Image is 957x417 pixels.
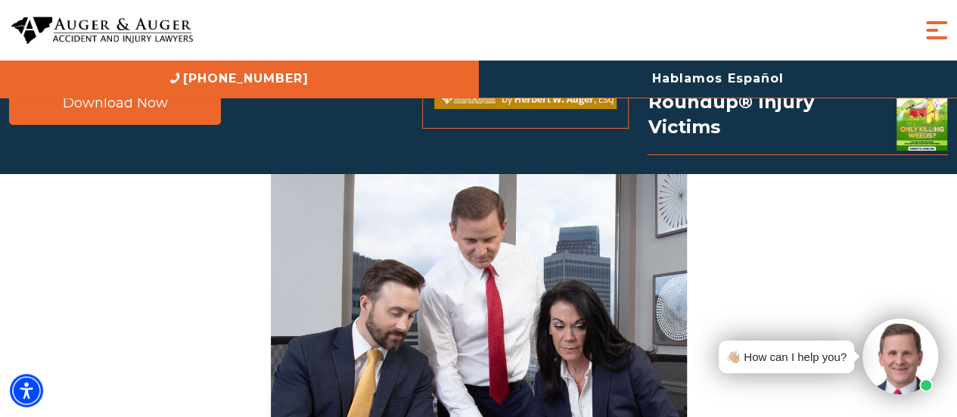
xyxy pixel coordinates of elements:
[726,347,847,367] div: 👋🏼 How can I help you?
[921,15,952,45] button: Menu
[862,319,938,394] img: Intaker widget Avatar
[648,79,947,151] a: Roundup® Injury VictimsCase Against Roundup Ebook
[11,17,193,45] img: Auger & Auger Accident and Injury Lawyers Logo
[896,79,947,151] img: Case Against Roundup Ebook
[10,374,43,407] div: Accessibility Menu
[9,82,221,125] a: Download Now
[63,96,168,110] span: Download Now
[648,79,947,151] div: Roundup® Injury Victims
